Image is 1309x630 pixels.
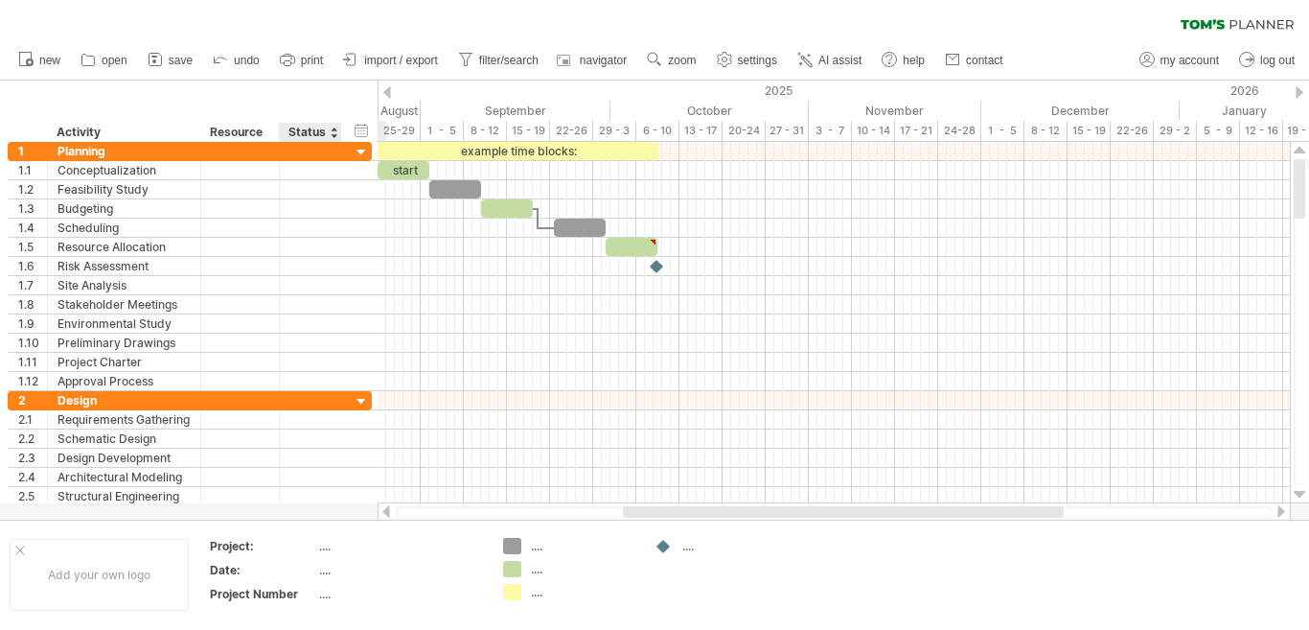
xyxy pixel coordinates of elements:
[682,538,787,554] div: ....
[57,142,191,160] div: Planning
[554,48,632,73] a: navigator
[938,121,981,141] div: 24-28
[18,238,47,256] div: 1.5
[531,584,635,600] div: ....
[18,449,47,467] div: 2.3
[18,315,47,333] div: 1.9
[1260,54,1295,67] span: log out
[18,487,47,505] div: 2.5
[76,48,133,73] a: open
[636,121,679,141] div: 6 - 10
[18,161,47,179] div: 1.1
[18,372,47,390] div: 1.12
[895,121,938,141] div: 17 - 21
[712,48,783,73] a: settings
[234,54,260,67] span: undo
[10,539,189,611] div: Add your own logo
[1240,121,1283,141] div: 12 - 16
[57,238,191,256] div: Resource Allocation
[18,334,47,352] div: 1.10
[319,562,480,578] div: ....
[642,48,701,73] a: zoom
[57,391,191,409] div: Design
[479,54,539,67] span: filter/search
[809,101,981,121] div: November 2025
[143,48,198,73] a: save
[210,562,315,578] div: Date:
[580,54,627,67] span: navigator
[57,353,191,371] div: Project Charter
[464,121,507,141] div: 8 - 12
[1135,48,1225,73] a: my account
[169,54,193,67] span: save
[550,121,593,141] div: 22-26
[275,48,329,73] a: print
[210,586,315,602] div: Project Number
[57,334,191,352] div: Preliminary Drawings
[679,121,723,141] div: 13 - 17
[18,276,47,294] div: 1.7
[378,121,421,141] div: 25-29
[966,54,1003,67] span: contact
[18,219,47,237] div: 1.4
[57,449,191,467] div: Design Development
[792,48,867,73] a: AI assist
[852,121,895,141] div: 10 - 14
[1197,121,1240,141] div: 5 - 9
[981,101,1180,121] div: December 2025
[593,121,636,141] div: 29 - 3
[940,48,1009,73] a: contact
[57,487,191,505] div: Structural Engineering
[13,48,66,73] a: new
[766,121,809,141] div: 27 - 31
[738,54,777,67] span: settings
[57,123,190,142] div: Activity
[57,199,191,218] div: Budgeting
[1024,121,1068,141] div: 8 - 12
[1234,48,1300,73] a: log out
[57,315,191,333] div: Environmental Study
[1068,121,1111,141] div: 15 - 19
[18,180,47,198] div: 1.2
[210,123,268,142] div: Resource
[531,561,635,577] div: ....
[18,295,47,314] div: 1.8
[210,538,315,554] div: Project:
[301,54,323,67] span: print
[981,121,1024,141] div: 1 - 5
[809,121,852,141] div: 3 - 7
[39,54,60,67] span: new
[1111,121,1154,141] div: 22-26
[57,219,191,237] div: Scheduling
[18,410,47,429] div: 2.1
[208,48,265,73] a: undo
[57,410,191,429] div: Requirements Gathering
[18,430,47,448] div: 2.2
[18,468,47,486] div: 2.4
[378,161,429,179] div: start
[421,121,464,141] div: 1 - 5
[319,538,480,554] div: ....
[57,257,191,275] div: Risk Assessment
[57,372,191,390] div: Approval Process
[453,48,544,73] a: filter/search
[610,101,809,121] div: October 2025
[18,142,47,160] div: 1
[18,257,47,275] div: 1.6
[877,48,930,73] a: help
[57,468,191,486] div: Architectural Modeling
[531,538,635,554] div: ....
[903,54,925,67] span: help
[1154,121,1197,141] div: 29 - 2
[378,142,658,160] div: example time blocks:
[319,586,480,602] div: ....
[102,54,127,67] span: open
[18,199,47,218] div: 1.3
[57,295,191,314] div: Stakeholder Meetings
[507,121,550,141] div: 15 - 19
[723,121,766,141] div: 20-24
[57,161,191,179] div: Conceptualization
[18,391,47,409] div: 2
[18,353,47,371] div: 1.11
[421,101,610,121] div: September 2025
